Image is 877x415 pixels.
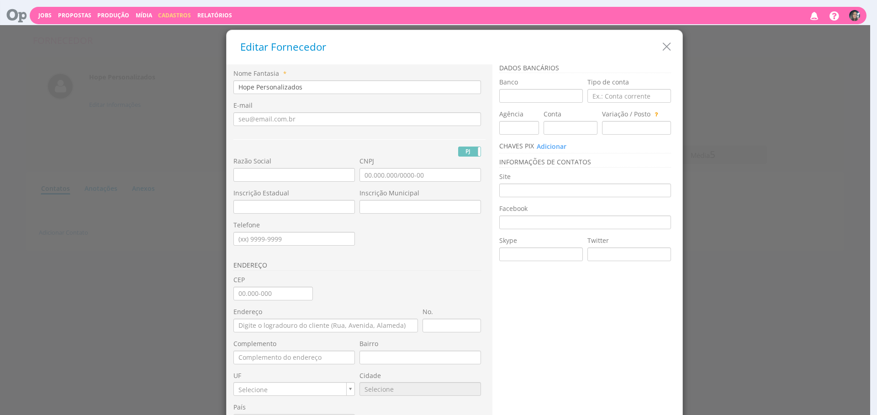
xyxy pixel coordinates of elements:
span: Propostas [58,11,91,19]
button: Produção [95,11,132,20]
img: 1738759711_c390b6_whatsapp_image_20250205_at_084805.jpeg [849,10,860,21]
a: Produção [97,11,129,19]
a: Mídia [136,11,152,19]
button: Mídia [133,11,155,20]
a: Relatórios [197,11,232,19]
a: Jobs [38,11,52,19]
button: Relatórios [195,11,235,20]
button: Cadastros [155,11,194,20]
button: Jobs [36,11,54,20]
button: Propostas [55,11,94,20]
span: Cadastros [158,11,191,19]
